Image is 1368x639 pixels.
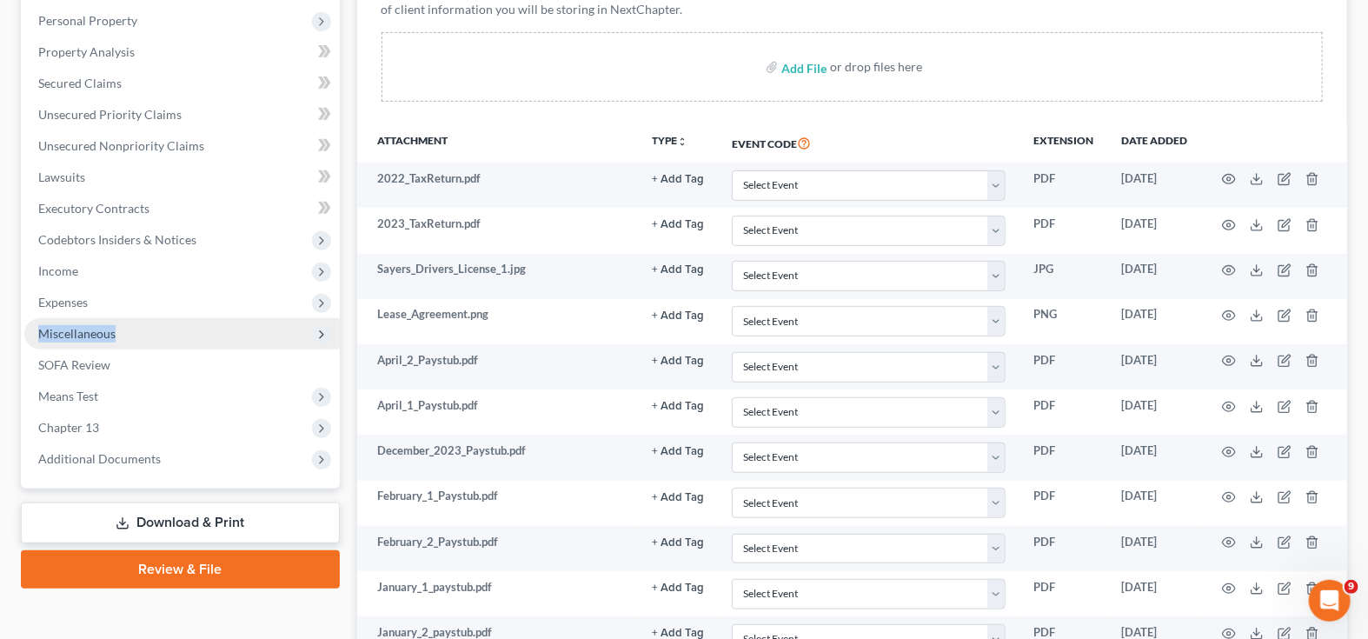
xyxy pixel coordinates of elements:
[1107,123,1201,163] th: Date added
[357,344,639,389] td: April_2_Paystub.pdf
[1345,580,1358,594] span: 9
[1107,344,1201,389] td: [DATE]
[1107,526,1201,571] td: [DATE]
[38,232,196,247] span: Codebtors Insiders & Notices
[1107,208,1201,253] td: [DATE]
[1019,389,1107,435] td: PDF
[830,58,922,76] div: or drop files here
[357,435,639,480] td: December_2023_Paystub.pdf
[652,310,704,322] button: + Add Tag
[1107,389,1201,435] td: [DATE]
[652,170,704,187] a: + Add Tag
[21,550,340,589] a: Review & File
[357,254,639,299] td: Sayers_Drivers_License_1.jpg
[38,357,110,372] span: SOFA Review
[38,389,98,403] span: Means Test
[652,356,704,367] button: + Add Tag
[652,443,704,459] a: + Add Tag
[1107,254,1201,299] td: [DATE]
[652,261,704,277] a: + Add Tag
[357,481,639,526] td: February_1_Paystub.pdf
[1019,254,1107,299] td: JPG
[652,492,704,503] button: + Add Tag
[652,488,704,504] a: + Add Tag
[357,208,639,253] td: 2023_TaxReturn.pdf
[24,349,340,381] a: SOFA Review
[652,401,704,412] button: + Add Tag
[652,219,704,230] button: + Add Tag
[677,136,687,147] i: unfold_more
[652,537,704,549] button: + Add Tag
[38,420,99,435] span: Chapter 13
[38,170,85,184] span: Lawsuits
[652,136,687,147] button: TYPEunfold_more
[1019,208,1107,253] td: PDF
[357,299,639,344] td: Lease_Agreement.png
[24,99,340,130] a: Unsecured Priority Claims
[38,201,149,216] span: Executory Contracts
[38,451,161,466] span: Additional Documents
[38,13,137,28] span: Personal Property
[652,628,704,639] button: + Add Tag
[1019,344,1107,389] td: PDF
[652,264,704,276] button: + Add Tag
[1107,481,1201,526] td: [DATE]
[1107,299,1201,344] td: [DATE]
[718,123,1019,163] th: Event Code
[38,295,88,310] span: Expenses
[1019,435,1107,480] td: PDF
[652,446,704,457] button: + Add Tag
[1019,481,1107,526] td: PDF
[652,216,704,232] a: + Add Tag
[24,37,340,68] a: Property Analysis
[652,174,704,185] button: + Add Tag
[357,123,639,163] th: Attachment
[652,397,704,414] a: + Add Tag
[21,503,340,543] a: Download & Print
[652,534,704,550] a: + Add Tag
[652,579,704,596] a: + Add Tag
[357,571,639,616] td: January_1_paystub.pdf
[38,76,122,90] span: Secured Claims
[652,306,704,323] a: + Add Tag
[24,193,340,224] a: Executory Contracts
[357,389,639,435] td: April_1_Paystub.pdf
[1107,571,1201,616] td: [DATE]
[652,582,704,594] button: + Add Tag
[652,352,704,369] a: + Add Tag
[38,138,204,153] span: Unsecured Nonpriority Claims
[1019,123,1107,163] th: Extension
[357,526,639,571] td: February_2_Paystub.pdf
[38,326,116,341] span: Miscellaneous
[1019,299,1107,344] td: PNG
[1107,435,1201,480] td: [DATE]
[24,162,340,193] a: Lawsuits
[1019,571,1107,616] td: PDF
[24,130,340,162] a: Unsecured Nonpriority Claims
[1019,526,1107,571] td: PDF
[1309,580,1351,622] iframe: Intercom live chat
[38,107,182,122] span: Unsecured Priority Claims
[24,68,340,99] a: Secured Claims
[1107,163,1201,208] td: [DATE]
[1019,163,1107,208] td: PDF
[38,263,78,278] span: Income
[38,44,135,59] span: Property Analysis
[357,163,639,208] td: 2022_TaxReturn.pdf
